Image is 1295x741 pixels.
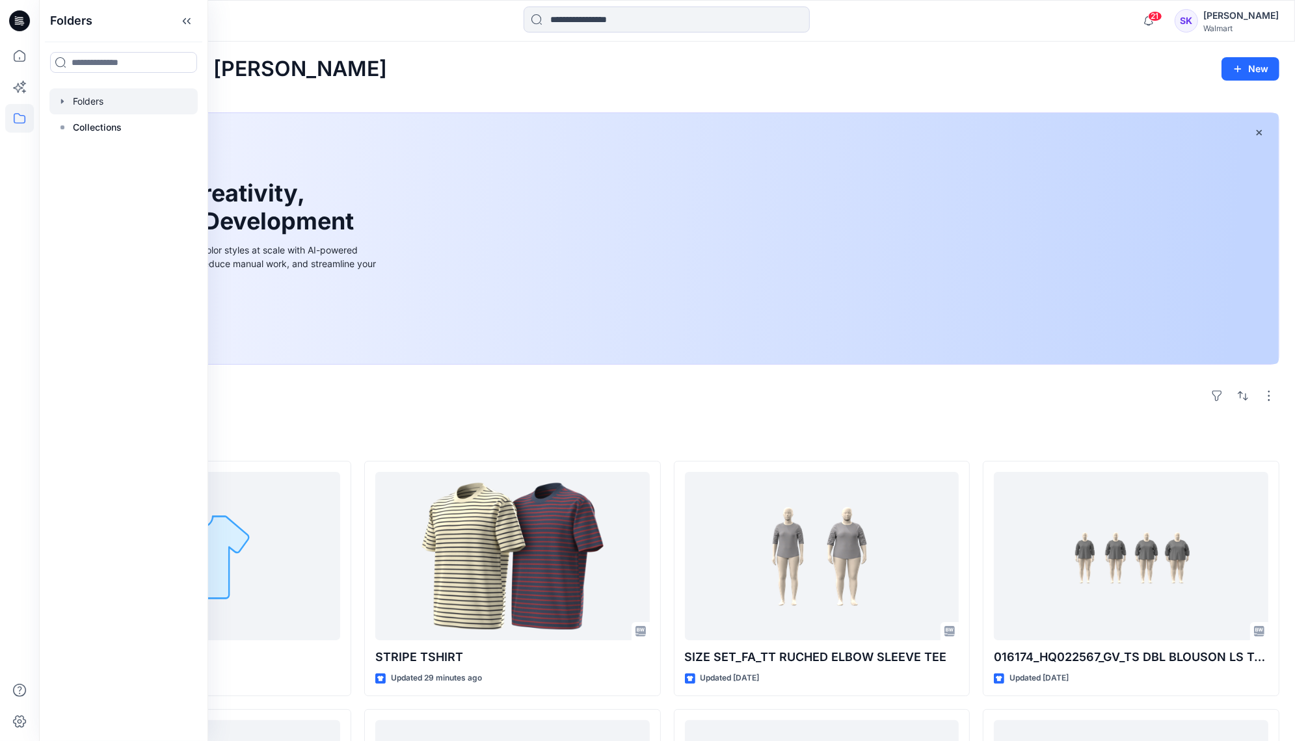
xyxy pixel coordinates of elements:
[1175,9,1198,32] div: SK
[1009,671,1069,685] p: Updated [DATE]
[375,472,650,641] a: STRIPE TSHIRT
[1203,8,1279,23] div: [PERSON_NAME]
[87,300,379,326] a: Discover more
[55,432,1279,448] h4: Styles
[87,243,379,284] div: Explore ideas faster and recolor styles at scale with AI-powered tools that boost creativity, red...
[685,648,959,666] p: SIZE SET_FA_TT RUCHED ELBOW SLEEVE TEE
[375,648,650,666] p: STRIPE TSHIRT
[685,472,959,641] a: SIZE SET_FA_TT RUCHED ELBOW SLEEVE TEE
[87,179,360,235] h1: Unleash Creativity, Speed Up Development
[994,648,1268,666] p: 016174_HQ022567_GV_TS DBL BLOUSON LS TOP
[391,671,482,685] p: Updated 29 minutes ago
[55,57,387,81] h2: Welcome back, [PERSON_NAME]
[701,671,760,685] p: Updated [DATE]
[1203,23,1279,33] div: Walmart
[73,120,122,135] p: Collections
[1222,57,1279,81] button: New
[1148,11,1162,21] span: 21
[994,472,1268,641] a: 016174_HQ022567_GV_TS DBL BLOUSON LS TOP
